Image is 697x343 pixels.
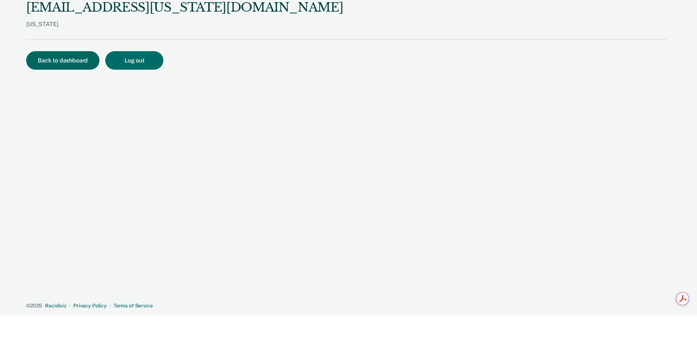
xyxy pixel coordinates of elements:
button: Back to dashboard [26,51,99,70]
a: Privacy Policy [73,303,107,309]
a: Terms of Service [114,303,153,309]
div: · · [26,303,668,309]
button: Log out [105,51,163,70]
a: Recidiviz [45,303,66,309]
a: Back to dashboard [26,58,105,64]
span: © 2025 [26,303,42,309]
div: [US_STATE] [26,21,343,39]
